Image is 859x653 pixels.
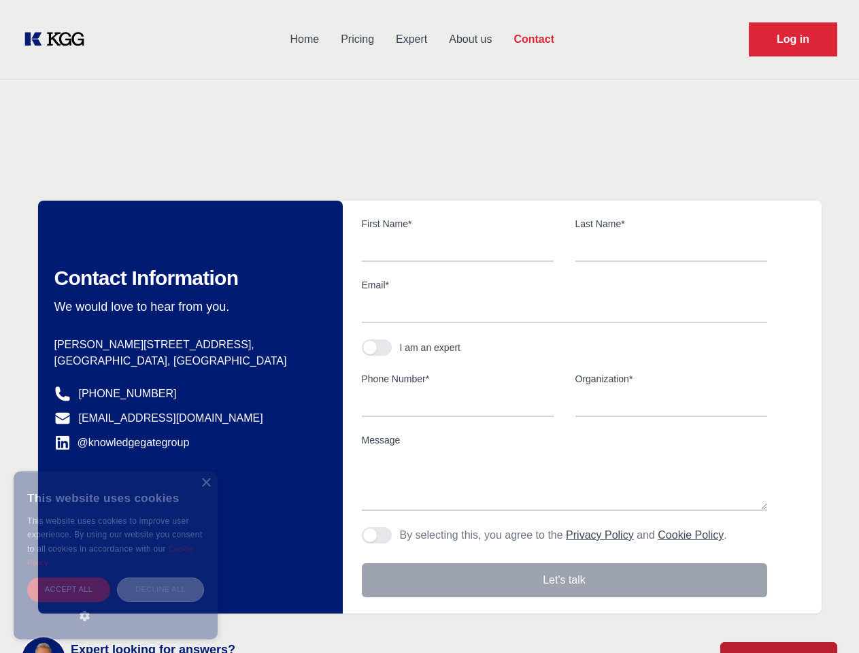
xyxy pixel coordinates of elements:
[438,22,503,57] a: About us
[362,278,767,292] label: Email*
[54,435,190,451] a: @knowledgegategroup
[362,372,554,386] label: Phone Number*
[79,386,177,402] a: [PHONE_NUMBER]
[503,22,565,57] a: Contact
[362,563,767,597] button: Let's talk
[749,22,837,56] a: Request Demo
[54,299,321,315] p: We would love to hear from you.
[400,341,461,354] div: I am an expert
[791,588,859,653] iframe: Chat Widget
[54,353,321,369] p: [GEOGRAPHIC_DATA], [GEOGRAPHIC_DATA]
[54,337,321,353] p: [PERSON_NAME][STREET_ADDRESS],
[362,433,767,447] label: Message
[279,22,330,57] a: Home
[201,478,211,488] div: Close
[362,217,554,231] label: First Name*
[27,516,202,554] span: This website uses cookies to improve user experience. By using our website you consent to all coo...
[54,266,321,290] h2: Contact Information
[385,22,438,57] a: Expert
[575,217,767,231] label: Last Name*
[27,482,204,514] div: This website uses cookies
[27,545,193,567] a: Cookie Policy
[330,22,385,57] a: Pricing
[117,577,204,601] div: Decline all
[658,529,724,541] a: Cookie Policy
[566,529,634,541] a: Privacy Policy
[27,577,110,601] div: Accept all
[22,29,95,50] a: KOL Knowledge Platform: Talk to Key External Experts (KEE)
[575,372,767,386] label: Organization*
[79,410,263,426] a: [EMAIL_ADDRESS][DOMAIN_NAME]
[400,527,727,543] p: By selecting this, you agree to the and .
